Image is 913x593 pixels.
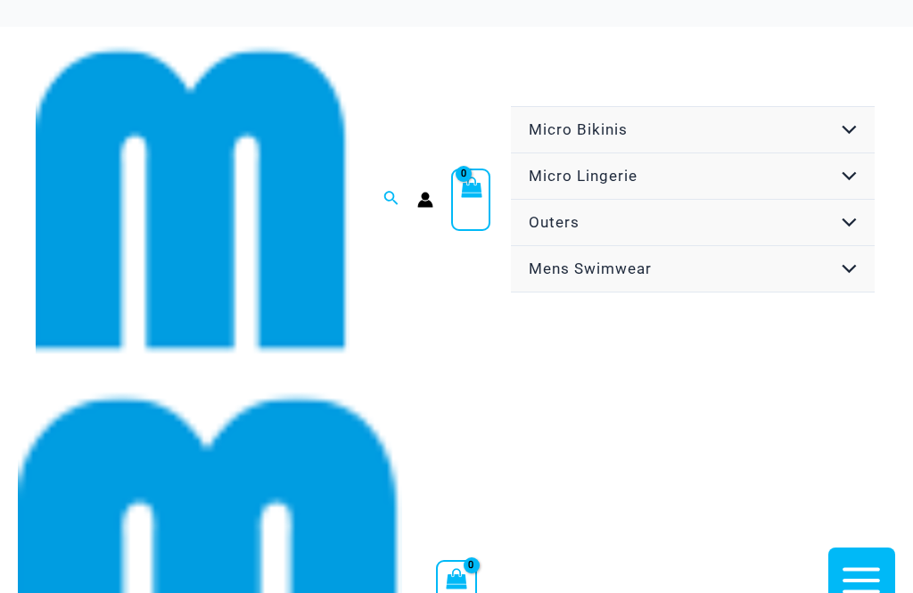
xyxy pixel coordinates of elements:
a: Mens SwimwearMenu ToggleMenu Toggle [511,246,875,292]
img: cropped mm emblem [36,43,350,357]
nav: Site Navigation [508,103,877,295]
a: View Shopping Cart, empty [451,169,490,231]
a: Micro BikinisMenu ToggleMenu Toggle [511,107,875,153]
a: Micro LingerieMenu ToggleMenu Toggle [511,153,875,200]
a: Account icon link [417,192,433,208]
span: Outers [529,213,580,231]
span: Micro Lingerie [529,167,637,185]
a: OutersMenu ToggleMenu Toggle [511,200,875,246]
span: Mens Swimwear [529,259,652,277]
span: Micro Bikinis [529,120,628,138]
a: Search icon link [383,188,399,210]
